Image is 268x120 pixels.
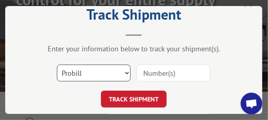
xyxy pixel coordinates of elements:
h2: Track Shipment [45,9,222,24]
input: Number(s) [137,65,210,81]
div: Enter your information below to track your shipment(s). [45,44,222,53]
button: TRACK SHIPMENT [101,91,167,108]
a: Open chat [241,93,262,114]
